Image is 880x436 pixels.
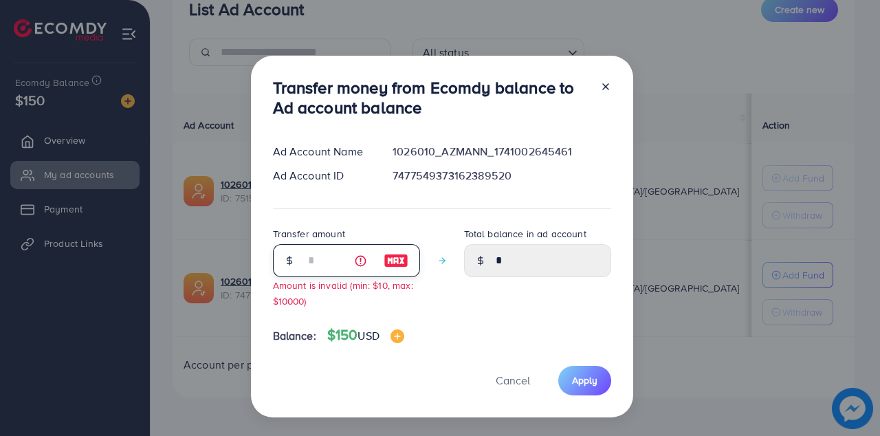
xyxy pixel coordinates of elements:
[273,279,413,307] small: Amount is invalid (min: $10, max: $10000)
[273,78,589,118] h3: Transfer money from Ecomdy balance to Ad account balance
[382,144,621,160] div: 1026010_AZMANN_1741002645461
[357,328,379,343] span: USD
[262,168,382,184] div: Ad Account ID
[572,373,597,387] span: Apply
[496,373,530,388] span: Cancel
[558,366,611,395] button: Apply
[273,227,345,241] label: Transfer amount
[464,227,586,241] label: Total balance in ad account
[327,327,404,344] h4: $150
[273,328,316,344] span: Balance:
[384,252,408,269] img: image
[478,366,547,395] button: Cancel
[382,168,621,184] div: 7477549373162389520
[262,144,382,160] div: Ad Account Name
[390,329,404,343] img: image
